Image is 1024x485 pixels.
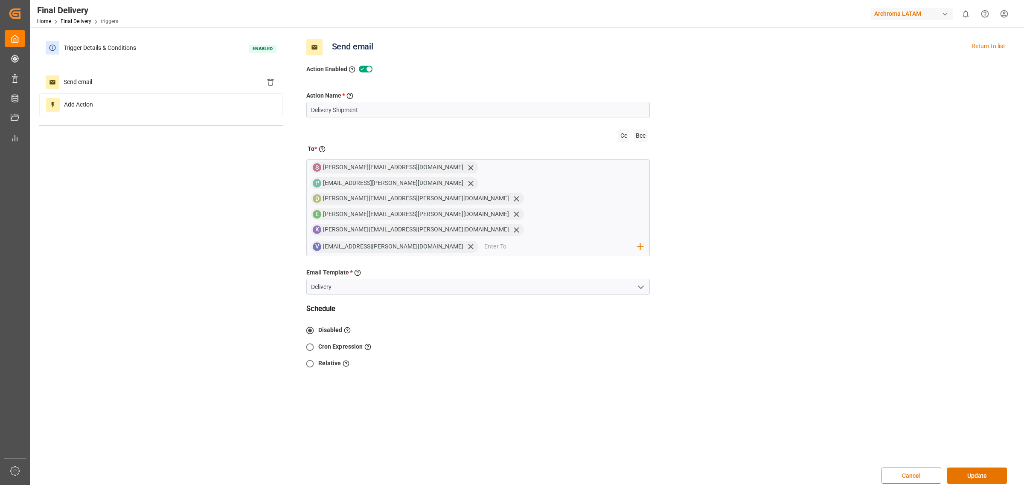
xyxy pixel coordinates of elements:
label: Action Name [306,91,341,101]
label: Disabled [318,326,343,335]
button: open menu [634,280,647,294]
span: [EMAIL_ADDRESS][PERSON_NAME][DOMAIN_NAME] [323,179,463,186]
span: Send email [59,75,96,89]
h3: Schedule [306,304,1007,315]
span: [PERSON_NAME][EMAIL_ADDRESS][PERSON_NAME][DOMAIN_NAME] [323,195,509,202]
input: Type to search/select [306,279,650,295]
span: Bcc [634,129,648,142]
a: Final Delivery [61,18,91,24]
a: Home [37,18,51,24]
span: [PERSON_NAME][EMAIL_ADDRESS][DOMAIN_NAME] [323,164,463,170]
button: Update [947,468,1007,484]
span: [PERSON_NAME][EMAIL_ADDRESS][PERSON_NAME][DOMAIN_NAME] [323,226,509,233]
button: Archroma LATAM [871,6,956,22]
span: Enabled [249,45,276,53]
span: [PERSON_NAME][EMAIL_ADDRESS][PERSON_NAME][DOMAIN_NAME] [323,211,509,217]
span: D [315,195,319,202]
span: Add Action [60,98,97,112]
h2: To [308,144,317,153]
span: E [315,211,319,217]
span: P [315,179,319,186]
label: Cron Expression [318,342,363,351]
span: S [315,164,319,171]
span: [EMAIL_ADDRESS][PERSON_NAME][DOMAIN_NAME] [323,243,463,250]
button: Cancel [881,468,941,484]
button: show 0 new notifications [956,4,975,23]
div: Archroma LATAM [871,8,953,20]
div: Final Delivery [37,4,118,17]
label: Relative [318,359,341,368]
label: Action Enabled [306,65,347,74]
button: Help Center [975,4,995,23]
span: Send email [328,39,378,55]
span: K [315,226,319,233]
span: Cc [618,129,629,142]
span: Trigger Details & Conditions [59,41,140,55]
input: Enter To [484,240,637,253]
span: V [315,243,319,250]
input: Action name [306,102,650,118]
label: Email Template [306,268,349,277]
div: scheduleType [306,322,475,372]
div: Return to list [972,39,1005,55]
